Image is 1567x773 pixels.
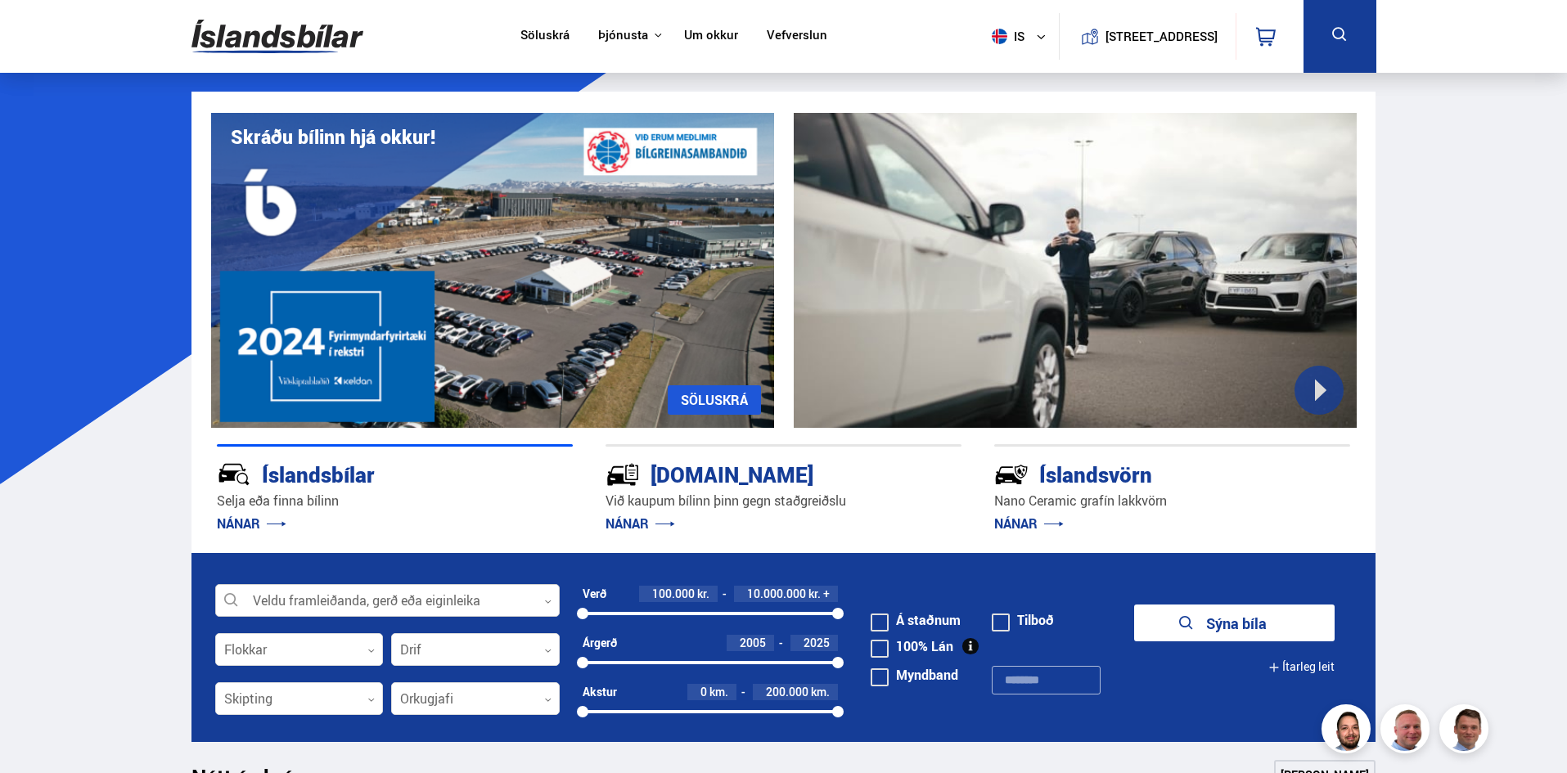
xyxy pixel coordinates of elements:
label: Myndband [871,668,958,681]
span: km. [811,685,830,699]
span: kr. [697,587,709,600]
img: G0Ugv5HjCgRt.svg [191,10,363,63]
span: + [823,587,830,600]
img: JRvxyua_JYH6wB4c.svg [217,457,251,492]
h1: Skráðu bílinn hjá okkur! [231,126,435,148]
span: 200.000 [766,684,808,699]
button: Þjónusta [598,28,648,43]
div: Árgerð [583,636,617,649]
span: 2005 [740,635,766,650]
div: Akstur [583,685,617,699]
button: Sýna bíla [1134,604,1335,641]
img: eKx6w-_Home_640_.png [211,113,774,428]
img: nhp88E3Fdnt1Opn2.png [1324,707,1373,756]
div: [DOMAIN_NAME] [606,459,903,488]
label: Tilboð [992,613,1054,627]
button: is [985,12,1059,61]
span: is [985,29,1026,44]
a: SÖLUSKRÁ [668,385,761,415]
p: Selja eða finna bílinn [217,492,573,510]
a: Söluskrá [520,28,570,45]
span: km. [709,685,728,699]
a: Vefverslun [767,28,827,45]
label: Á staðnum [871,613,961,627]
img: tr5P-W3DuiFaO7aO.svg [606,457,640,492]
a: [STREET_ADDRESS] [1068,13,1227,60]
img: -Svtn6bYgwAsiwNX.svg [994,457,1029,492]
img: siFngHWaQ9KaOqBr.png [1383,707,1432,756]
span: 100.000 [652,586,695,601]
button: [STREET_ADDRESS] [1112,29,1212,43]
div: Íslandsbílar [217,459,515,488]
span: 2025 [804,635,830,650]
div: Verð [583,587,606,600]
a: NÁNAR [606,515,675,533]
p: Við kaupum bílinn þinn gegn staðgreiðslu [606,492,961,510]
label: 100% Lán [871,640,953,653]
p: Nano Ceramic grafín lakkvörn [994,492,1350,510]
a: NÁNAR [994,515,1064,533]
span: 0 [700,684,707,699]
span: 10.000.000 [747,586,806,601]
a: NÁNAR [217,515,286,533]
a: Um okkur [684,28,738,45]
span: kr. [808,587,821,600]
img: FbJEzSuNWCJXmdc-.webp [1442,707,1491,756]
img: svg+xml;base64,PHN2ZyB4bWxucz0iaHR0cDovL3d3dy53My5vcmcvMjAwMC9zdmciIHdpZHRoPSI1MTIiIGhlaWdodD0iNT... [992,29,1007,44]
div: Íslandsvörn [994,459,1292,488]
button: Ítarleg leit [1268,649,1335,685]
